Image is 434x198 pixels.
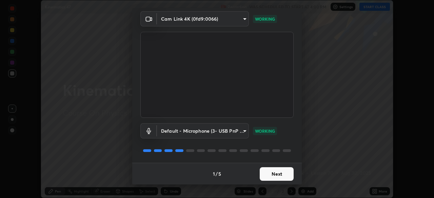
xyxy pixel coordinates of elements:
button: Next [260,167,294,181]
h4: / [216,170,218,177]
p: WORKING [255,16,275,22]
p: WORKING [255,128,275,134]
h4: 5 [218,170,221,177]
div: Cam Link 4K (0fd9:0066) [157,11,249,26]
div: Cam Link 4K (0fd9:0066) [157,123,249,138]
h4: 1 [213,170,215,177]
